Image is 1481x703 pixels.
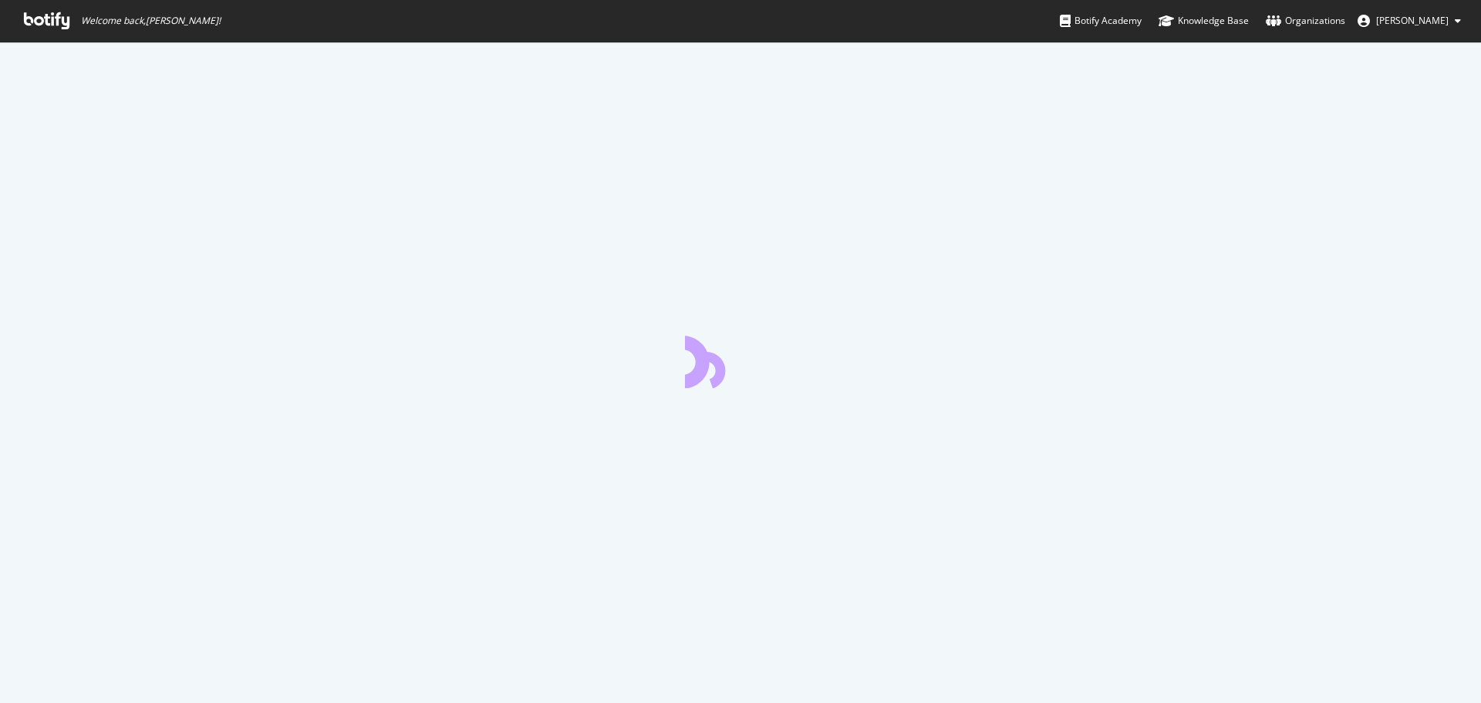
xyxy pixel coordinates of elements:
[1159,13,1249,29] div: Knowledge Base
[685,333,796,388] div: animation
[1060,13,1142,29] div: Botify Academy
[81,15,221,27] span: Welcome back, [PERSON_NAME] !
[1345,8,1473,33] button: [PERSON_NAME]
[1376,14,1449,27] span: Matthieu Feru
[1266,13,1345,29] div: Organizations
